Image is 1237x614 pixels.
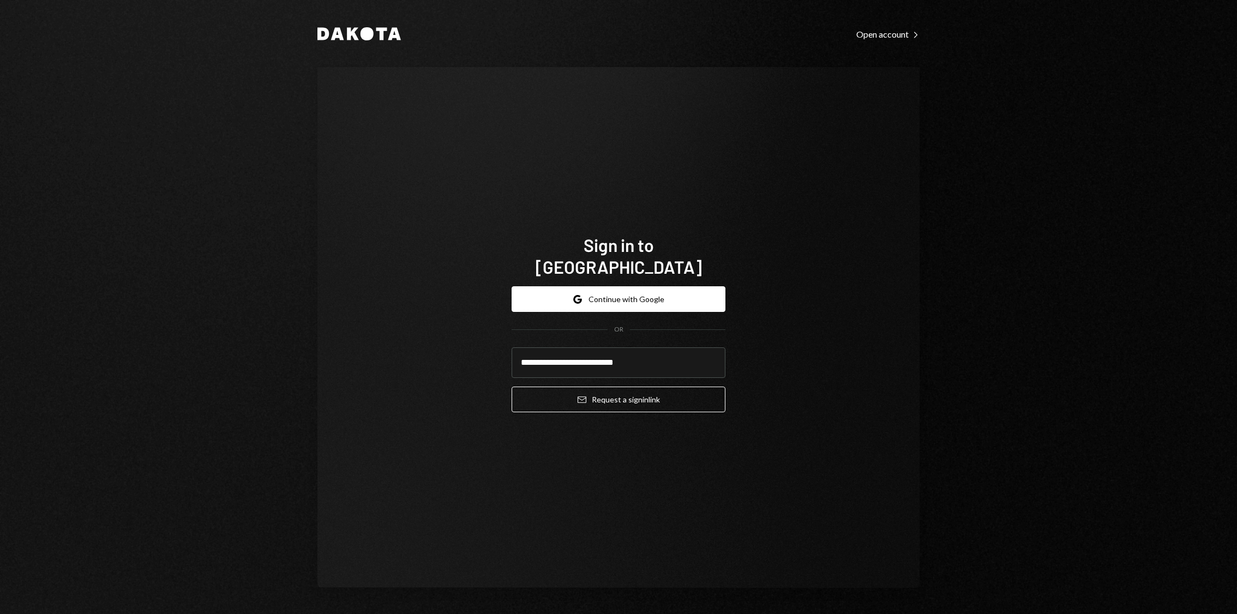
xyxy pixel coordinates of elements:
a: Open account [856,28,920,40]
div: OR [614,325,623,334]
div: Open account [856,29,920,40]
button: Continue with Google [512,286,725,312]
button: Request a signinlink [512,387,725,412]
h1: Sign in to [GEOGRAPHIC_DATA] [512,234,725,278]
